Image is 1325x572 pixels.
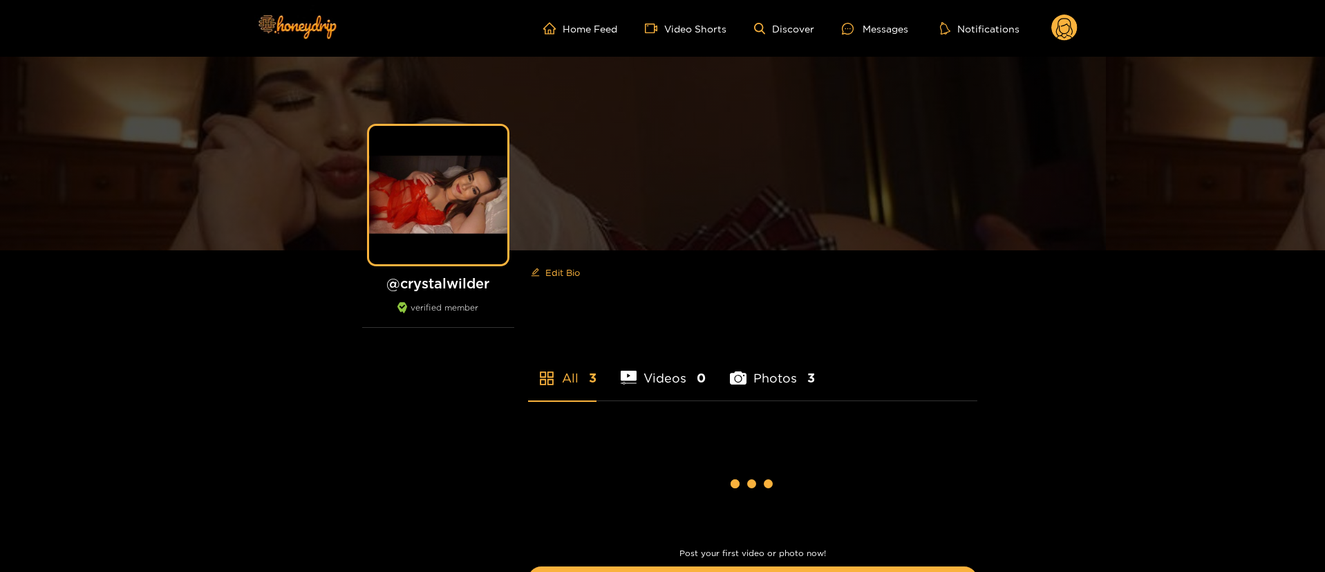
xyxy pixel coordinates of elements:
[543,22,617,35] a: Home Feed
[528,261,583,284] button: editEdit Bio
[621,338,706,400] li: Videos
[842,21,908,37] div: Messages
[362,275,514,292] h1: @ crystalwilder
[362,302,514,328] div: verified member
[531,268,540,278] span: edit
[545,266,580,279] span: Edit Bio
[528,338,596,400] li: All
[589,369,596,387] span: 3
[538,370,555,387] span: appstore
[543,22,563,35] span: home
[730,338,815,400] li: Photos
[936,21,1024,35] button: Notifications
[528,548,977,558] p: Post your first video or photo now!
[697,369,706,387] span: 0
[754,23,814,35] a: Discover
[807,369,815,387] span: 3
[645,22,726,35] a: Video Shorts
[645,22,664,35] span: video-camera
